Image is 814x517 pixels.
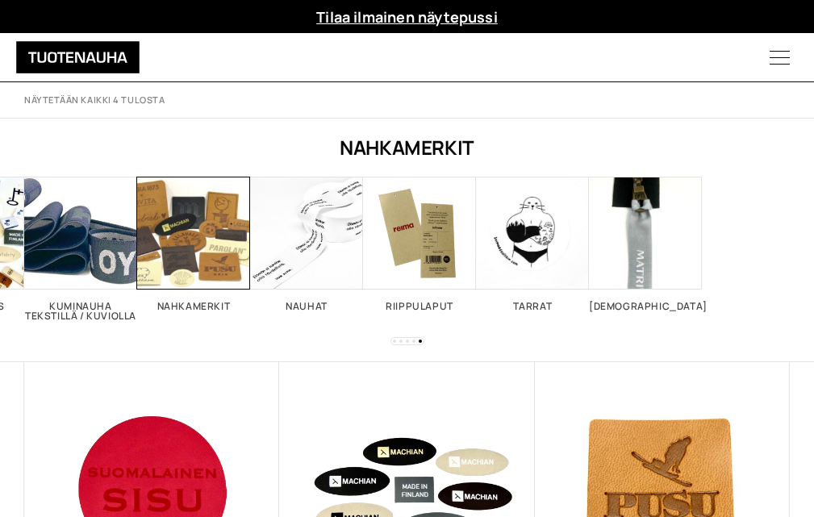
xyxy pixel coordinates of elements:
h2: Nauhat [250,302,363,311]
a: Tilaa ilmainen näytepussi [316,7,498,27]
h1: Nahkamerkit [24,134,790,161]
h2: [DEMOGRAPHIC_DATA] [589,302,702,311]
p: Näytetään kaikki 4 tulosta [24,94,165,106]
button: Menu [745,33,814,81]
h2: Nahkamerkit [137,302,250,311]
h2: Tarrat [476,302,589,311]
a: Visit product category Kuminauha tekstillä / kuviolla [24,177,137,321]
a: Visit product category Riippulaput [363,177,476,311]
a: Visit product category Nahkamerkit [137,177,250,311]
h2: Kuminauha tekstillä / kuviolla [24,302,137,321]
a: Visit product category Nauhat [250,177,363,311]
h2: Riippulaput [363,302,476,311]
a: Visit product category Tarrat [476,177,589,311]
img: Tuotenauha Oy [16,41,140,73]
a: Visit product category Vedin [589,177,702,311]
